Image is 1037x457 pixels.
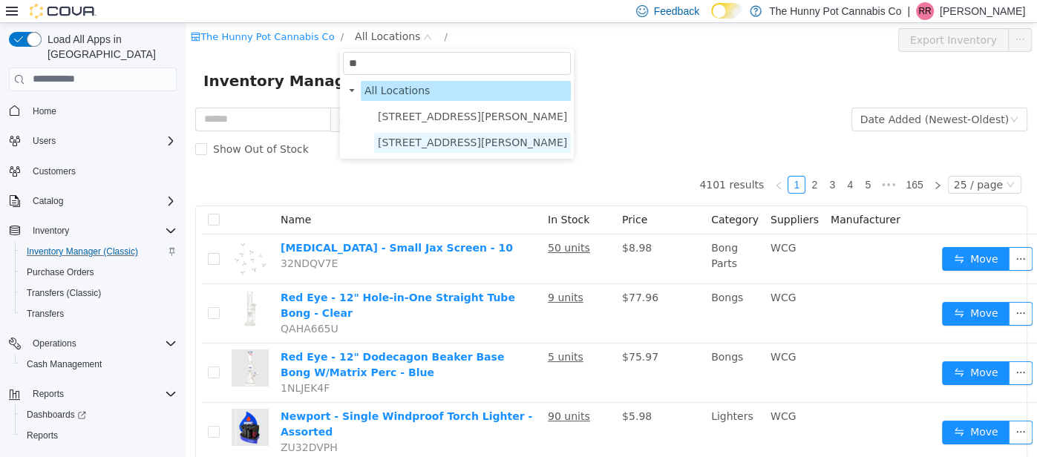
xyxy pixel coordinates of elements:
[822,5,846,29] button: icon: ellipsis
[5,9,15,19] i: icon: shop
[584,153,602,171] li: Previous Page
[436,269,473,280] span: $77.96
[27,266,94,278] span: Purchase Orders
[21,243,144,260] a: Inventory Manager (Classic)
[27,132,62,150] button: Users
[27,222,177,240] span: Inventory
[916,2,934,20] div: Rebecca Reid
[674,154,690,170] a: 5
[655,153,673,171] li: 4
[3,191,183,211] button: Catalog
[21,427,177,444] span: Reports
[27,102,62,120] a: Home
[520,211,579,261] td: Bong Parts
[748,158,756,167] i: icon: right
[46,217,83,254] img: Red Eye - Small Jax Screen - 10 hero shot
[42,32,177,62] span: Load All Apps in [GEOGRAPHIC_DATA]
[21,284,107,302] a: Transfers (Classic)
[46,326,83,364] img: Red Eye - 12" Dodecagon Beaker Base Bong W/Matrix Perc - Blue hero shot
[21,355,177,373] span: Cash Management
[621,154,637,170] a: 2
[192,114,382,125] span: [STREET_ADDRESS][PERSON_NAME]
[15,425,183,446] button: Reports
[27,162,177,180] span: Customers
[940,2,1025,20] p: [PERSON_NAME]
[756,279,825,303] button: icon: swapMove
[258,8,261,19] span: /
[33,135,56,147] span: Users
[27,246,138,257] span: Inventory Manager (Classic)
[520,261,579,320] td: Bongs
[824,92,833,102] i: icon: down
[15,404,183,425] a: Dashboards
[21,243,177,260] span: Inventory Manager (Classic)
[157,29,385,52] input: filter select
[27,192,69,210] button: Catalog
[3,220,183,241] button: Inventory
[769,2,901,20] p: The Hunny Pot Cannabis Co
[585,191,633,203] span: Suppliers
[169,5,235,22] span: All Locations
[15,241,183,262] button: Inventory Manager (Classic)
[27,308,64,320] span: Transfers
[716,154,742,170] a: 165
[602,153,620,171] li: 1
[27,385,177,403] span: Reports
[21,427,64,444] a: Reports
[21,284,177,302] span: Transfers (Classic)
[520,320,579,380] td: Bongs
[3,100,183,122] button: Home
[713,5,823,29] button: Export Inventory
[743,153,761,171] li: Next Page
[3,384,183,404] button: Reports
[18,46,186,70] span: Inventory Manager
[620,153,638,171] li: 2
[756,398,825,421] button: icon: swapMove
[30,4,96,19] img: Cova
[27,287,101,299] span: Transfers (Classic)
[715,153,742,171] li: 165
[823,224,847,248] button: icon: ellipsis
[27,385,70,403] button: Reports
[27,358,102,370] span: Cash Management
[189,84,385,104] span: 121 Clarence Street
[362,328,398,340] u: 5 units
[21,263,100,281] a: Purchase Orders
[436,328,473,340] span: $75.97
[362,387,405,399] u: 90 units
[27,335,177,352] span: Operations
[768,154,817,170] div: 25 / page
[95,328,318,355] a: Red Eye - 12" Dodecagon Beaker Base Bong W/Matrix Perc - Blue
[756,224,825,248] button: icon: swapMove
[585,328,610,340] span: WCG
[192,88,382,99] span: [STREET_ADDRESS][PERSON_NAME]
[585,219,610,231] span: WCG
[15,354,183,375] button: Cash Management
[21,263,177,281] span: Purchase Orders
[673,153,691,171] li: 5
[691,153,715,171] li: Next 5 Pages
[33,225,69,237] span: Inventory
[95,300,153,312] span: QAHA665U
[514,153,578,171] li: 4101 results
[21,305,177,323] span: Transfers
[823,398,847,421] button: icon: ellipsis
[5,8,148,19] a: icon: shopThe Hunny Pot Cannabis Co
[436,387,466,399] span: $5.98
[33,388,64,400] span: Reports
[179,62,244,73] span: All Locations
[907,2,910,20] p: |
[27,222,75,240] button: Inventory
[3,333,183,354] button: Operations
[436,219,466,231] span: $8.98
[27,102,177,120] span: Home
[823,338,847,362] button: icon: ellipsis
[645,191,715,203] span: Manufacturer
[362,219,405,231] u: 50 units
[95,219,327,231] a: [MEDICAL_DATA] - Small Jax Screen - 10
[27,335,82,352] button: Operations
[15,303,183,324] button: Transfers
[3,160,183,182] button: Customers
[21,305,70,323] a: Transfers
